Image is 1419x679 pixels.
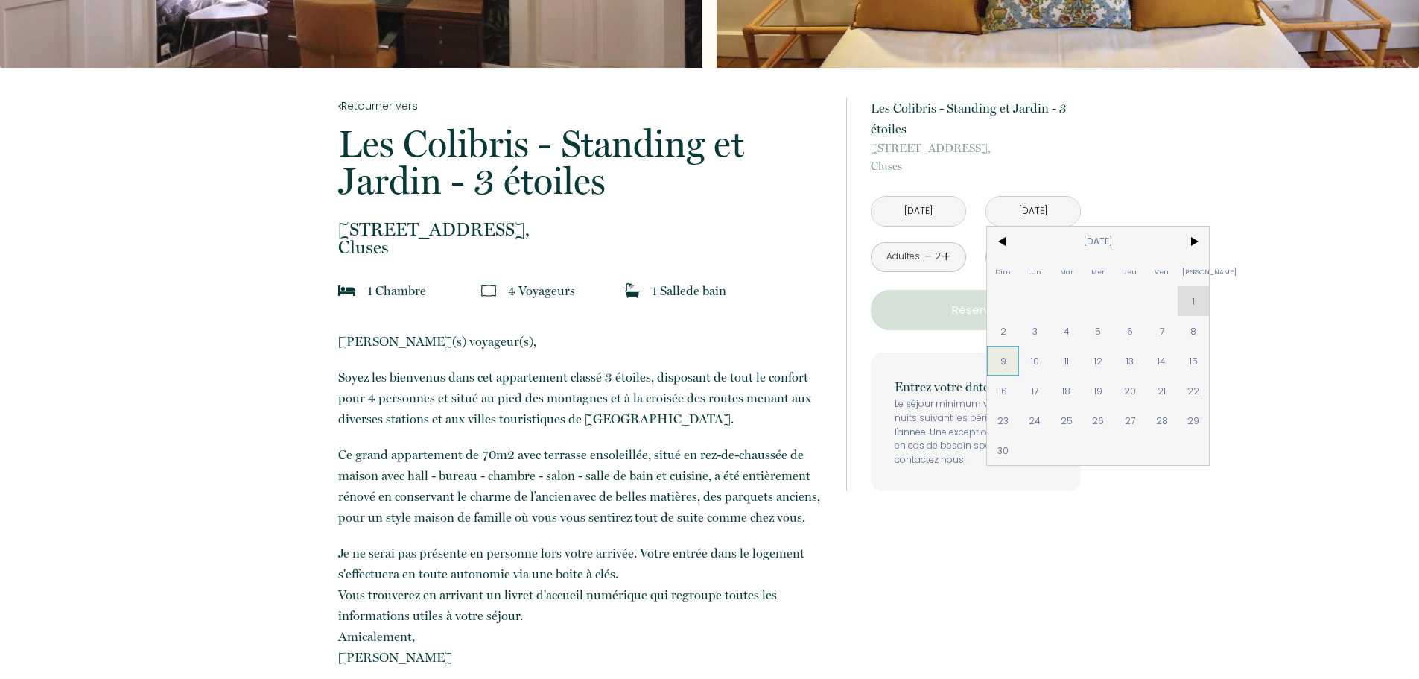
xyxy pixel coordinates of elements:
[338,367,827,429] p: ​Soyez les bienvenus dans cet appartement classé 3 étoiles, disposant de tout le confort pour 4 p...
[1051,405,1083,435] span: 25
[1146,376,1178,405] span: 21
[1019,256,1051,286] span: Lun
[1082,346,1114,376] span: 12
[1146,346,1178,376] span: 14
[1051,346,1083,376] span: 11
[652,280,726,301] p: 1 Salle de bain
[1114,376,1146,405] span: 20
[1019,376,1051,405] span: 17
[1114,256,1146,286] span: Jeu
[1178,405,1210,435] span: 29
[876,301,1076,319] p: Réserver
[1082,256,1114,286] span: Mer
[987,435,1019,465] span: 30
[338,98,827,114] a: Retourner vers
[1114,346,1146,376] span: 13
[871,98,1081,139] p: Les Colibris - Standing et Jardin - 3 étoiles
[338,543,827,668] p: Je ne serai pas présente en personne lors votre arrivée. Votre entrée dans le logement s'effectue...
[871,290,1081,330] button: Réserver
[987,405,1019,435] span: 23
[1051,256,1083,286] span: Mar
[886,250,920,264] div: Adultes
[508,280,575,301] p: 4 Voyageur
[1019,227,1178,256] span: [DATE]
[872,197,965,226] input: Arrivée
[1146,405,1178,435] span: 28
[1178,316,1210,346] span: 8
[871,139,1081,175] p: Cluses
[986,197,1080,226] input: Départ
[1178,346,1210,376] span: 15
[987,256,1019,286] span: Dim
[1082,316,1114,346] span: 5
[1019,316,1051,346] span: 3
[1146,256,1178,286] span: Ven
[1019,405,1051,435] span: 24
[871,139,1081,157] span: [STREET_ADDRESS],
[338,221,827,256] p: Cluses
[987,346,1019,376] span: 9
[338,444,827,528] p: Ce grand appartement de 70m2 avec terrasse ensoleillée, situé en rez-de-chaussée de maison avec h...
[987,316,1019,346] span: 2
[895,397,1057,467] p: Le séjour minimum varie de 1 à 4 nuits suivant les périodes de l'année. Une exception est possibl...
[338,331,827,352] p: ​[PERSON_NAME](s) voyageur(s),
[987,376,1019,405] span: 16
[942,245,950,268] a: +
[1019,346,1051,376] span: 10
[924,245,933,268] a: -
[1082,405,1114,435] span: 26
[367,280,426,301] p: 1 Chambre
[1178,256,1210,286] span: [PERSON_NAME]
[895,376,1057,397] p: Entrez votre date de départ
[1082,376,1114,405] span: 19
[934,250,942,264] div: 2
[338,125,827,200] p: Les Colibris - Standing et Jardin - 3 étoiles
[481,283,496,298] img: guests
[1114,405,1146,435] span: 27
[1051,316,1083,346] span: 4
[1178,376,1210,405] span: 22
[987,227,1019,256] span: <
[570,283,575,298] span: s
[1051,376,1083,405] span: 18
[1114,316,1146,346] span: 6
[1146,316,1178,346] span: 7
[1178,227,1210,256] span: >
[338,221,827,239] span: [STREET_ADDRESS],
